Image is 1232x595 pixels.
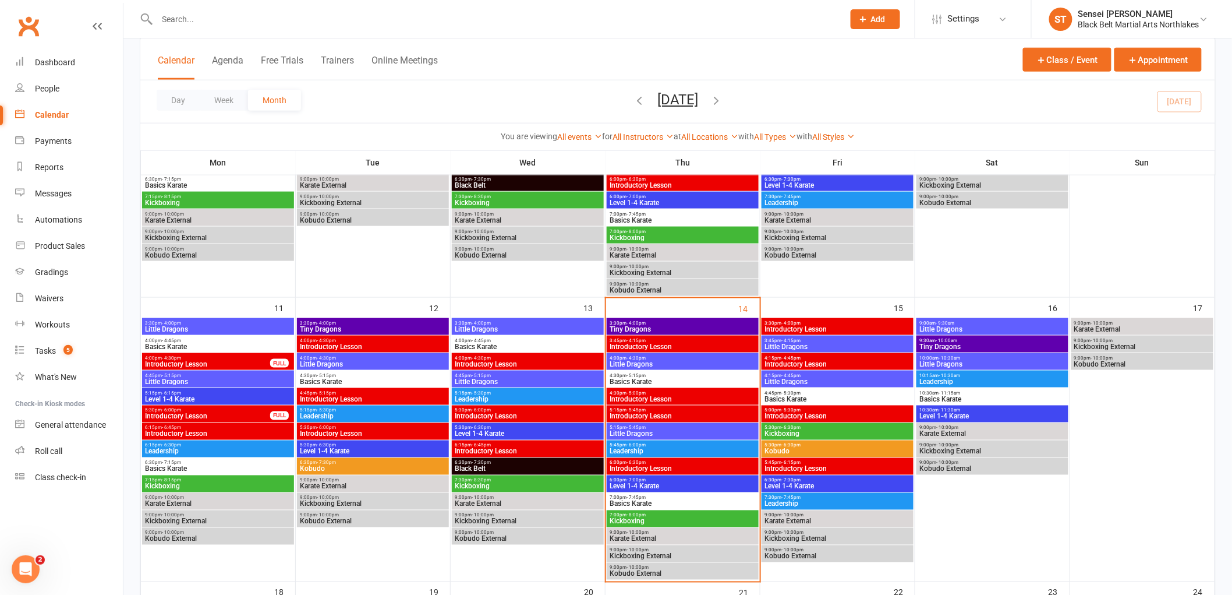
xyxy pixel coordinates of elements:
[144,217,292,224] span: Karate External
[162,321,181,326] span: - 4:00pm
[144,361,271,368] span: Introductory Lesson
[162,373,181,378] span: - 5:15pm
[35,446,62,456] div: Roll call
[299,199,447,206] span: Kickboxing External
[299,182,447,189] span: Karate External
[919,425,1066,431] span: 9:00pm
[162,355,181,361] span: - 4:30pm
[919,321,1066,326] span: 9:00am
[764,408,911,413] span: 5:00pm
[15,464,123,491] a: Class kiosk mode
[764,413,911,420] span: Introductory Lesson
[609,287,756,294] span: Kobudo External
[158,55,194,80] button: Calendar
[144,425,292,431] span: 6:15pm
[35,320,70,329] div: Workouts
[157,90,200,111] button: Day
[317,425,336,431] span: - 6:00pm
[609,182,756,189] span: Introductory Lesson
[626,321,646,326] span: - 4:00pm
[144,321,292,326] span: 3:30pm
[1023,48,1111,72] button: Class / Event
[1074,361,1211,368] span: Kobudo External
[1114,48,1202,72] button: Appointment
[584,298,605,317] div: 13
[317,321,336,326] span: - 4:00pm
[609,217,756,224] span: Basics Karate
[162,229,184,234] span: - 10:00pm
[764,390,911,396] span: 4:45pm
[162,177,181,182] span: - 7:15pm
[321,55,354,80] button: Trainers
[609,373,756,378] span: 4:30pm
[141,150,296,175] th: Mon
[1070,150,1215,175] th: Sun
[144,182,292,189] span: Basics Karate
[626,229,646,234] span: - 8:00pm
[454,182,601,189] span: Black Belt
[472,355,491,361] span: - 4:30pm
[602,132,613,141] strong: for
[35,84,59,93] div: People
[626,177,646,182] span: - 6:30pm
[919,413,1066,420] span: Level 1-4 Karate
[454,247,601,252] span: 9:00pm
[317,194,339,199] span: - 10:00pm
[144,338,292,343] span: 4:00pm
[296,150,451,175] th: Tue
[609,229,756,234] span: 7:00pm
[451,150,606,175] th: Wed
[454,177,601,182] span: 6:30pm
[609,343,756,350] span: Introductory Lesson
[1091,338,1113,343] span: - 10:00pm
[626,212,646,217] span: - 7:45pm
[812,132,855,142] a: All Styles
[754,132,796,142] a: All Types
[764,355,911,361] span: 4:15pm
[472,247,494,252] span: - 10:00pm
[781,229,803,234] span: - 10:00pm
[609,177,756,182] span: 6:00pm
[781,373,801,378] span: - 4:45pm
[162,425,181,431] span: - 6:45pm
[144,199,292,206] span: Kickboxing
[936,338,957,343] span: - 10:00am
[609,326,756,333] span: Tiny Dragons
[919,326,1066,333] span: Little Dragons
[613,132,674,142] a: All Instructors
[144,252,292,259] span: Kobudo External
[1091,355,1113,361] span: - 10:00pm
[162,338,181,343] span: - 4:45pm
[15,364,123,390] a: What's New
[781,321,801,326] span: - 4:00pm
[781,338,801,343] span: - 4:15pm
[781,390,801,396] span: - 5:30pm
[35,294,63,303] div: Waivers
[606,150,760,175] th: Thu
[299,212,447,217] span: 9:00pm
[454,229,601,234] span: 9:00pm
[15,286,123,312] a: Waivers
[609,281,756,287] span: 9:00pm
[162,212,184,217] span: - 10:00pm
[939,373,960,378] span: - 10:30am
[454,194,601,199] span: 7:30pm
[626,355,646,361] span: - 4:30pm
[144,343,292,350] span: Basics Karate
[919,390,1066,396] span: 10:30am
[1078,9,1199,19] div: Sensei [PERSON_NAME]
[472,177,491,182] span: - 7:30pm
[15,154,123,181] a: Reports
[1049,298,1070,317] div: 16
[764,378,911,385] span: Little Dragons
[764,431,911,438] span: Kickboxing
[764,199,911,206] span: Leadership
[299,431,447,438] span: Introductory Lesson
[299,396,447,403] span: Introductory Lesson
[760,150,915,175] th: Fri
[764,212,911,217] span: 9:00pm
[144,212,292,217] span: 9:00pm
[63,345,73,355] span: 5
[1078,19,1199,30] div: Black Belt Martial Arts Northlakes
[154,11,836,27] input: Search...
